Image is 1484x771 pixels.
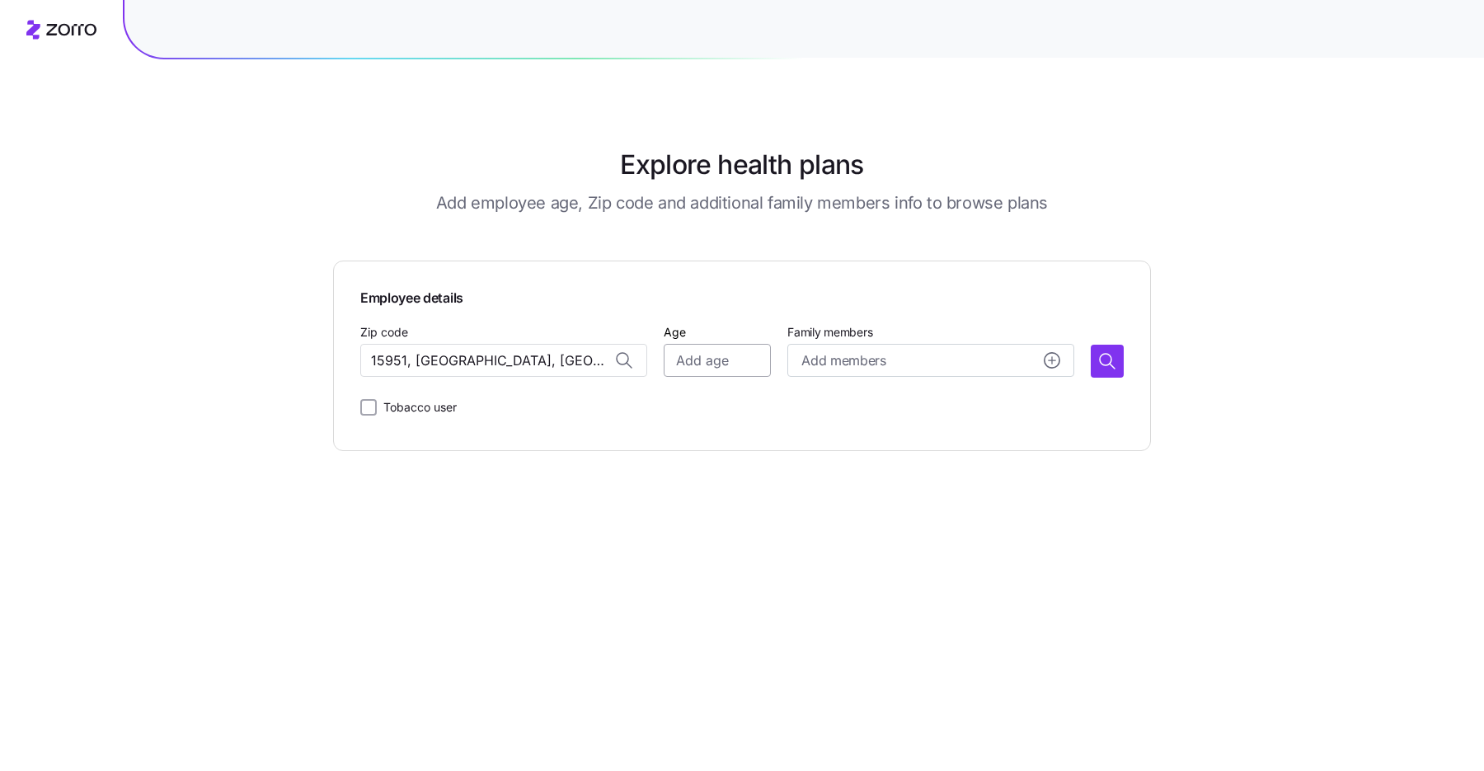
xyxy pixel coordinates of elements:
[787,324,1074,341] span: Family members
[360,323,408,341] label: Zip code
[360,344,647,377] input: Zip code
[436,191,1048,214] h3: Add employee age, Zip code and additional family members info to browse plans
[620,145,863,185] h1: Explore health plans
[787,344,1074,377] button: Add membersadd icon
[664,323,686,341] label: Age
[360,288,1124,308] span: Employee details
[1044,352,1060,369] svg: add icon
[664,344,771,377] input: Add age
[377,397,457,417] label: Tobacco user
[801,350,885,371] span: Add members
